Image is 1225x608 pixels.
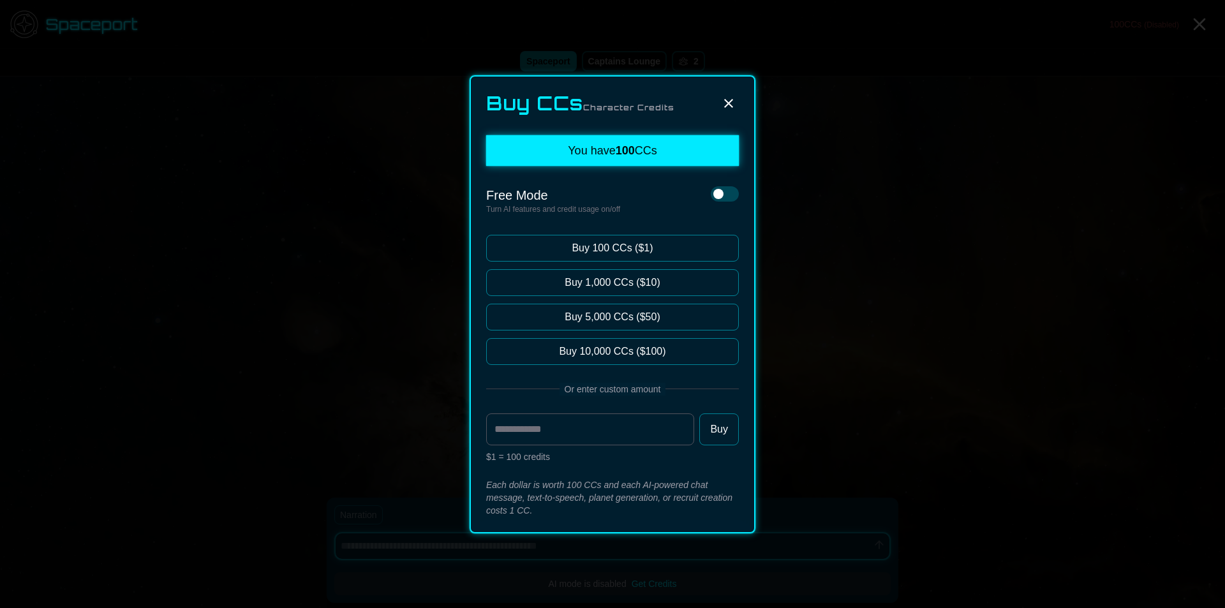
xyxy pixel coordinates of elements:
[486,269,739,296] button: Buy 1,000 CCs ($10)
[486,478,739,517] p: Each dollar is worth 100 CCs and each AI-powered chat message, text-to-speech, planet generation,...
[486,450,739,463] p: $1 = 100 credits
[486,92,674,115] h2: Buy CCs
[699,413,739,445] button: Buy
[583,103,674,112] span: Character Credits
[486,338,739,365] button: Buy 10,000 CCs ($100)
[486,304,739,330] button: Buy 5,000 CCs ($50)
[486,135,739,166] div: You have CCs
[486,235,739,262] button: Buy 100 CCs ($1)
[486,186,620,204] p: Free Mode
[560,383,666,396] span: Or enter custom amount
[486,204,620,214] p: Turn AI features and credit usage on/off
[616,144,635,157] span: 100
